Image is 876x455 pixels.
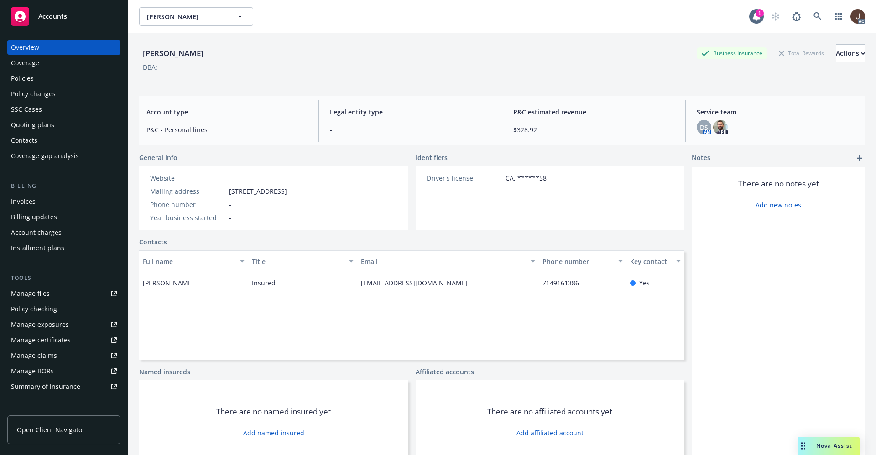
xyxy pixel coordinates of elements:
[143,62,160,72] div: DBA: -
[147,12,226,21] span: [PERSON_NAME]
[7,241,120,255] a: Installment plans
[836,45,865,62] div: Actions
[146,125,308,134] span: P&C - Personal lines
[11,56,39,70] div: Coverage
[7,56,120,70] a: Coverage
[7,149,120,163] a: Coverage gap analysis
[738,178,819,189] span: There are no notes yet
[7,348,120,363] a: Manage claims
[150,213,225,222] div: Year business started
[513,107,674,117] span: P&C estimated revenue
[150,173,225,183] div: Website
[11,40,39,55] div: Overview
[850,9,865,24] img: photo
[11,87,56,101] div: Policy changes
[38,13,67,20] span: Accounts
[816,442,852,450] span: Nova Assist
[7,286,120,301] a: Manage files
[854,153,865,164] a: add
[143,278,194,288] span: [PERSON_NAME]
[11,348,57,363] div: Manage claims
[630,257,671,266] div: Key contact
[150,200,225,209] div: Phone number
[7,364,120,378] a: Manage BORs
[11,241,64,255] div: Installment plans
[7,133,120,148] a: Contacts
[139,153,177,162] span: General info
[798,437,860,455] button: Nova Assist
[7,194,120,209] a: Invoices
[7,210,120,224] a: Billing updates
[539,250,626,272] button: Phone number
[143,257,235,266] div: Full name
[700,123,708,132] span: DS
[513,125,674,134] span: $328.92
[774,47,829,59] div: Total Rewards
[357,250,539,272] button: Email
[798,437,809,455] div: Drag to move
[229,200,231,209] span: -
[692,153,710,164] span: Notes
[756,9,764,17] div: 1
[787,7,806,26] a: Report a Bug
[361,257,525,266] div: Email
[17,425,85,434] span: Open Client Navigator
[7,40,120,55] a: Overview
[808,7,827,26] a: Search
[139,47,207,59] div: [PERSON_NAME]
[697,107,858,117] span: Service team
[713,120,728,134] img: photo
[542,257,612,266] div: Phone number
[11,102,42,117] div: SSC Cases
[330,125,491,134] span: -
[139,367,190,377] a: Named insureds
[829,7,848,26] a: Switch app
[11,118,54,132] div: Quoting plans
[7,302,120,316] a: Policy checking
[11,302,57,316] div: Policy checking
[639,278,650,288] span: Yes
[542,279,586,287] a: 7149161386
[243,428,304,438] a: Add named insured
[416,153,448,162] span: Identifiers
[216,406,331,417] span: There are no named insured yet
[836,44,865,62] button: Actions
[229,186,287,196] span: [STREET_ADDRESS]
[11,317,69,332] div: Manage exposures
[766,7,785,26] a: Start snowing
[416,367,474,377] a: Affiliated accounts
[11,133,37,148] div: Contacts
[139,237,167,247] a: Contacts
[11,333,71,347] div: Manage certificates
[11,225,62,240] div: Account charges
[11,286,50,301] div: Manage files
[626,250,684,272] button: Key contact
[7,379,120,394] a: Summary of insurance
[7,317,120,332] a: Manage exposures
[7,4,120,29] a: Accounts
[11,71,34,86] div: Policies
[252,257,344,266] div: Title
[11,149,79,163] div: Coverage gap analysis
[252,278,276,288] span: Insured
[7,274,120,283] div: Tools
[516,428,584,438] a: Add affiliated account
[361,279,475,287] a: [EMAIL_ADDRESS][DOMAIN_NAME]
[139,7,253,26] button: [PERSON_NAME]
[697,47,767,59] div: Business Insurance
[7,102,120,117] a: SSC Cases
[139,250,248,272] button: Full name
[7,87,120,101] a: Policy changes
[146,107,308,117] span: Account type
[150,186,225,196] div: Mailing address
[11,364,54,378] div: Manage BORs
[7,333,120,347] a: Manage certificates
[427,173,502,183] div: Driver's license
[11,210,57,224] div: Billing updates
[229,174,231,182] a: -
[7,225,120,240] a: Account charges
[7,118,120,132] a: Quoting plans
[7,71,120,86] a: Policies
[229,213,231,222] span: -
